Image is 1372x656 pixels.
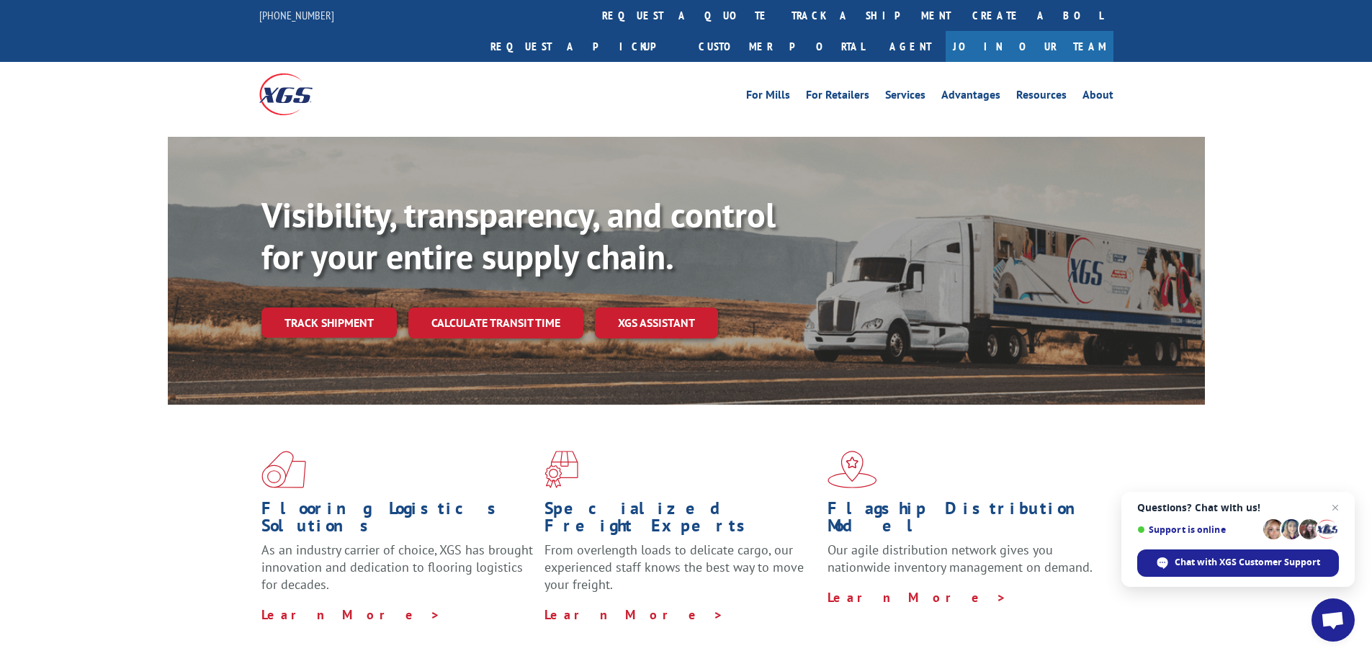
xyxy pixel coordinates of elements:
[1327,499,1344,516] span: Close chat
[828,451,877,488] img: xgs-icon-flagship-distribution-model-red
[261,192,776,279] b: Visibility, transparency, and control for your entire supply chain.
[875,31,946,62] a: Agent
[261,500,534,542] h1: Flooring Logistics Solutions
[544,542,817,606] p: From overlength loads to delicate cargo, our experienced staff knows the best way to move your fr...
[261,542,533,593] span: As an industry carrier of choice, XGS has brought innovation and dedication to flooring logistics...
[544,451,578,488] img: xgs-icon-focused-on-flooring-red
[941,89,1000,105] a: Advantages
[1137,549,1339,577] div: Chat with XGS Customer Support
[828,589,1007,606] a: Learn More >
[885,89,925,105] a: Services
[480,31,688,62] a: Request a pickup
[261,451,306,488] img: xgs-icon-total-supply-chain-intelligence-red
[746,89,790,105] a: For Mills
[806,89,869,105] a: For Retailers
[1137,502,1339,513] span: Questions? Chat with us!
[1312,598,1355,642] div: Open chat
[1175,556,1320,569] span: Chat with XGS Customer Support
[408,307,583,338] a: Calculate transit time
[595,307,718,338] a: XGS ASSISTANT
[259,8,334,22] a: [PHONE_NUMBER]
[1137,524,1258,535] span: Support is online
[544,500,817,542] h1: Specialized Freight Experts
[1016,89,1067,105] a: Resources
[828,500,1100,542] h1: Flagship Distribution Model
[688,31,875,62] a: Customer Portal
[828,542,1093,575] span: Our agile distribution network gives you nationwide inventory management on demand.
[544,606,724,623] a: Learn More >
[261,307,397,338] a: Track shipment
[1082,89,1113,105] a: About
[946,31,1113,62] a: Join Our Team
[261,606,441,623] a: Learn More >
